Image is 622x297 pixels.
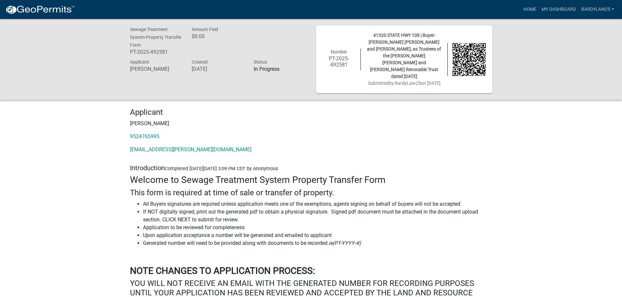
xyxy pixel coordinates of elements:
[389,81,421,86] span: by BardyLaw25
[453,43,486,76] img: QR code
[130,188,492,198] h4: This form is required at time of sale or transfer of property.
[192,33,244,39] h6: $0.00
[130,59,149,65] span: Applicant
[130,146,251,153] a: [EMAIL_ADDRESS][PERSON_NAME][DOMAIN_NAME]
[192,59,208,65] span: Created
[329,240,361,246] i: ie(PT-YYYY-#)
[143,200,492,208] li: All Buyers signatures are required unless application meets one of the exemptions, agents signing...
[143,239,492,247] li: Generated number will need to be provided along with documents to be recorded.
[130,133,159,140] a: 9524765995
[143,231,492,239] li: Upon application acceptance a number will be generated and emailed to applicant
[130,120,492,127] p: [PERSON_NAME]
[130,27,182,48] span: Sewage Treatment System Property Transfer Form
[143,224,492,231] li: Application to be reviewed for completeness
[130,49,182,55] h6: PT-2025-492581
[130,174,492,186] h3: Welcome to Sewage Treatment System Property Transfer Form
[367,33,441,79] span: 41320 STATE HWY 108 | Buyer: [PERSON_NAME] [PERSON_NAME] and [PERSON_NAME], as Trustees of the [P...
[165,166,278,171] span: Completed [DATE][DATE] 3:09 PM CDT by Anonymous
[539,3,579,16] a: My Dashboard
[521,3,539,16] a: Home
[331,49,347,54] span: Number
[130,265,315,276] strong: NOTE CHANGES TO APPLICATION PROCESS:
[130,108,492,117] h4: Applicant
[254,66,279,72] strong: In Progress
[143,208,492,224] li: If NOT digitally signed, print out the generated pdf to obtain a physical signature. Signed pdf d...
[192,27,218,32] span: Amount Paid
[192,66,244,72] h6: [DATE]
[323,55,356,68] h6: PT-2025-492581
[130,66,182,72] h6: [PERSON_NAME]
[254,59,267,65] span: Status
[368,81,440,86] span: Submitted on [DATE]
[579,3,617,16] a: BardyLaw25
[130,164,492,172] h5: Introduction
